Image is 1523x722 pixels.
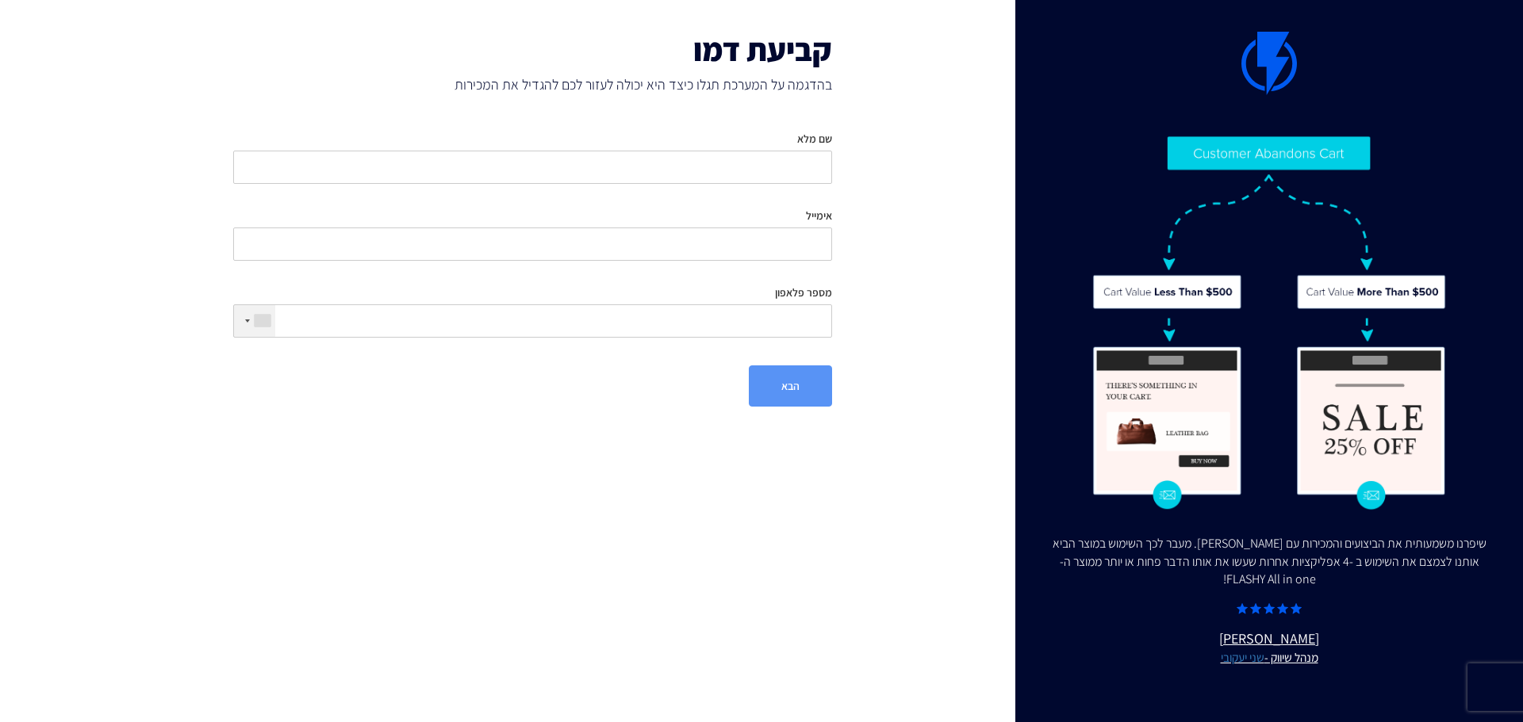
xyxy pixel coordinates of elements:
small: מנהל שיווק - [1047,649,1491,667]
label: שם מלא [797,131,832,147]
u: [PERSON_NAME] [1047,628,1491,667]
div: שיפרנו משמעותית את הביצועים והמכירות עם [PERSON_NAME]. מעבר לכך השימוש במוצר הביא אותנו לצמצם את ... [1047,535,1491,590]
span: בהדגמה על המערכת תגלו כיצד היא יכולה לעזור לכם להגדיל את המכירות [233,74,832,95]
label: אימייל [806,208,832,223]
a: שני יעקובי [1221,649,1264,665]
button: הבא [749,365,832,407]
h1: קביעת דמו [233,32,832,67]
label: מספר פלאפון [775,285,832,300]
img: Flashy [1091,135,1447,510]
